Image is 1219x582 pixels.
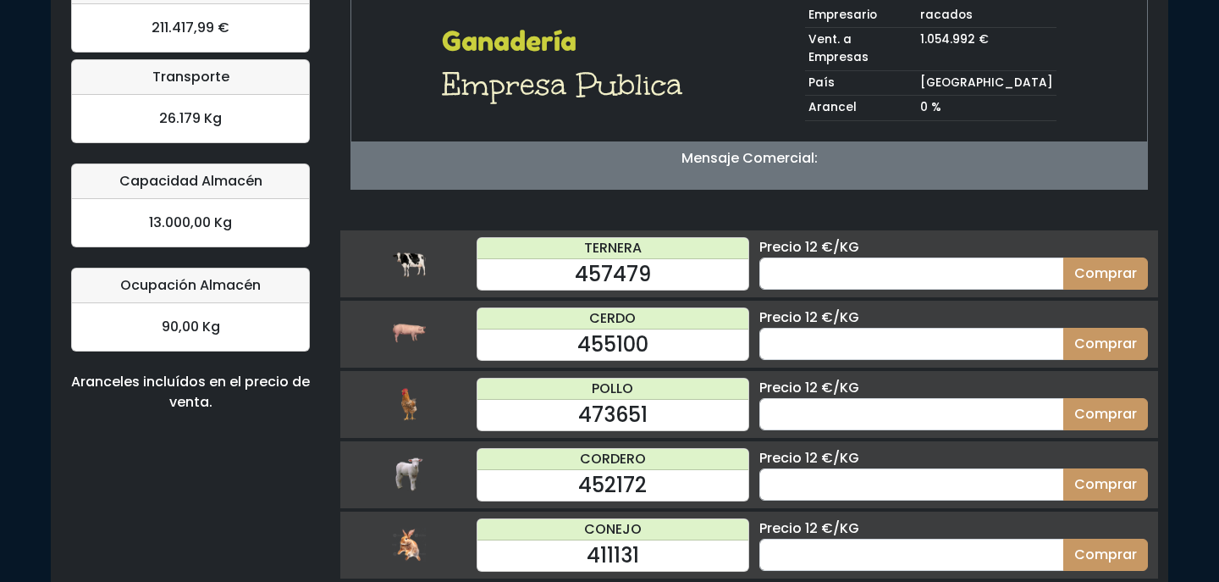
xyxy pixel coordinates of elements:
div: CONEJO [477,519,748,540]
div: 26.179 Kg [72,95,309,142]
img: ternera.png [392,247,426,280]
td: Arancel [805,96,917,121]
div: 90,00 Kg [72,303,309,351]
button: Comprar [1063,539,1148,571]
div: Precio 12 €/KG [759,308,1148,328]
img: cordero.png [392,457,426,491]
button: Comprar [1063,398,1148,430]
div: 211.417,99 € [72,4,309,52]
td: Vent. a Empresas [805,28,917,70]
button: Comprar [1063,468,1148,501]
td: racados [917,3,1056,28]
button: Comprar [1063,328,1148,360]
div: 13.000,00 Kg [72,199,309,247]
img: cerdo.png [392,317,426,351]
div: Precio 12 €/KG [759,448,1148,468]
div: Capacidad Almacén [72,164,309,199]
td: [GEOGRAPHIC_DATA] [917,70,1056,96]
p: Mensaje Comercial: [351,148,1147,169]
td: 0 % [917,96,1056,121]
div: 452172 [477,470,748,501]
div: CORDERO [477,449,748,470]
h2: Ganadería [442,25,693,58]
div: Ocupación Almacén [72,269,309,303]
td: Empresario [805,3,917,28]
div: CERDO [477,308,748,330]
button: Comprar [1063,258,1148,290]
div: 411131 [477,540,748,571]
div: Precio 12 €/KG [759,518,1148,539]
td: 1.054.992 € [917,28,1056,70]
div: 473651 [477,400,748,430]
img: conejo.png [392,528,426,562]
div: Aranceles incluídos en el precio de venta. [71,372,310,413]
div: POLLO [477,379,748,400]
h1: Empresa Publica [442,64,693,105]
div: Precio 12 €/KG [759,237,1148,258]
div: 457479 [477,259,748,290]
img: pollo.png [392,387,426,421]
div: Transporte [72,60,309,95]
div: TERNERA [477,238,748,259]
div: 455100 [477,330,748,360]
td: País [805,70,917,96]
div: Precio 12 €/KG [759,378,1148,398]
